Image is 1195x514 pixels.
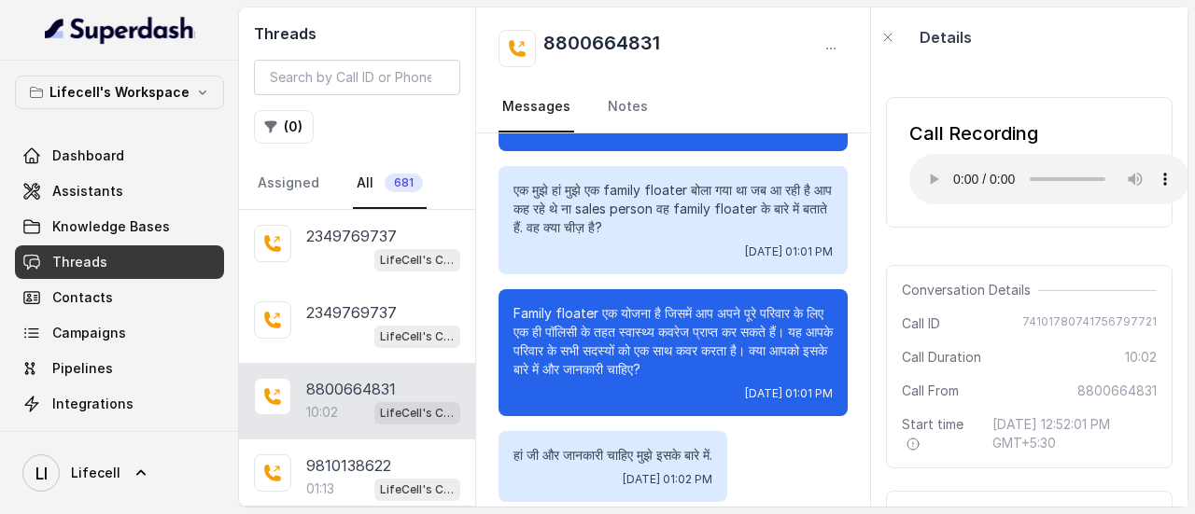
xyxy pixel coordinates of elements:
a: Dashboard [15,139,224,173]
p: Details [920,26,972,49]
span: Campaigns [52,324,126,342]
a: Pipelines [15,352,224,385]
input: Search by Call ID or Phone Number [254,60,460,95]
a: Campaigns [15,316,224,350]
a: Messages [499,82,574,132]
span: Dashboard [52,146,124,165]
p: LifeCell's Call Assistant [380,251,455,270]
audio: Your browser does not support the audio element. [909,154,1189,204]
p: 01:13 [306,479,334,498]
nav: Tabs [254,159,460,209]
span: [DATE] 01:01 PM [745,244,833,259]
span: Contacts [52,288,113,307]
img: light.svg [45,15,195,45]
a: API Settings [15,423,224,456]
a: Notes [604,82,652,132]
h2: 8800664831 [543,30,660,67]
a: Assistants [15,174,224,208]
text: LI [35,464,48,483]
p: LifeCell's Call Assistant [380,327,455,346]
p: 8800664831 [306,378,396,400]
nav: Tabs [499,82,848,132]
a: All681 [353,159,427,209]
a: Lifecell [15,447,224,499]
span: API Settings [52,430,134,449]
span: [DATE] 01:01 PM [745,386,833,401]
p: Family floater एक योजना है जिसमें आप अपने पूरे परिवार के लिए एक ही पॉलिसी के तहत स्वास्थ्य कवरेज ... [513,304,833,379]
a: Threads [15,245,224,279]
h2: Threads [254,22,460,45]
span: Conversation Details [902,281,1038,299]
p: 9810138622 [306,454,391,477]
div: Call Recording [909,120,1189,146]
span: [DATE] 01:02 PM [623,472,712,487]
span: 74101780741756797721 [1022,314,1157,333]
span: Call ID [902,314,940,333]
p: LifeCell's Call Assistant [380,404,455,423]
button: (0) [254,110,314,144]
span: Call From [902,382,959,400]
span: 10:02 [1125,348,1157,367]
span: 8800664831 [1077,382,1157,400]
span: Start time [902,415,977,452]
p: Lifecell's Workspace [49,81,190,104]
p: एक मुझे हां मुझे एक family floater बोला गया था जब आ रही है आप कह रहे थे ना sales person वह family... [513,181,833,237]
p: 2349769737 [306,225,397,247]
span: Integrations [52,395,134,413]
span: Knowledge Bases [52,217,170,236]
span: [DATE] 12:52:01 PM GMT+5:30 [992,415,1157,452]
p: 2349769737 [306,301,397,324]
span: Assistants [52,182,123,201]
p: हां जी और जानकारी चाहिए मुझे इसके बारे में. [513,446,712,465]
p: LifeCell's Call Assistant [380,480,455,499]
a: Assigned [254,159,323,209]
span: Lifecell [71,464,120,482]
a: Contacts [15,281,224,314]
button: Lifecell's Workspace [15,76,224,109]
span: Call Duration [902,348,981,367]
span: Threads [52,253,107,271]
a: Integrations [15,387,224,421]
span: Pipelines [52,359,113,378]
a: Knowledge Bases [15,210,224,243]
p: 10:02 [306,403,338,422]
span: 681 [385,174,423,192]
